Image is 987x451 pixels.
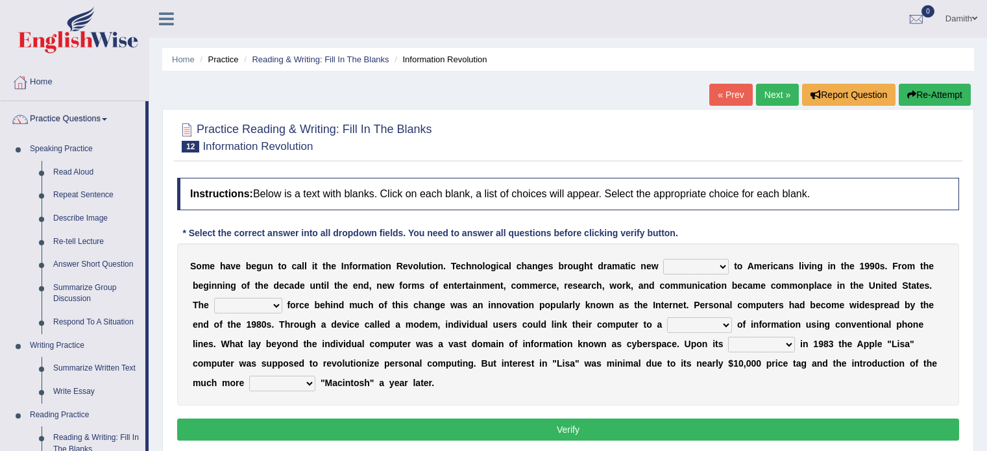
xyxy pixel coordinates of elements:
[217,280,223,291] b: n
[814,280,817,291] b: l
[363,300,368,310] b: c
[705,280,711,291] b: a
[302,261,304,271] b: l
[376,280,382,291] b: n
[251,261,256,271] b: e
[578,280,583,291] b: e
[626,280,631,291] b: k
[384,300,387,310] b: f
[419,280,424,291] b: s
[334,280,337,291] b: t
[331,261,336,271] b: e
[583,280,588,291] b: a
[812,261,818,271] b: n
[692,280,698,291] b: n
[177,178,959,210] h4: Below is a text with blanks. Click on each blank, a list of choices will appear. Select the appro...
[639,280,644,291] b: a
[408,280,411,291] b: r
[279,280,284,291] b: e
[230,280,236,291] b: g
[771,280,776,291] b: c
[241,280,247,291] b: o
[798,280,803,291] b: o
[47,357,145,380] a: Summarize Written Text
[320,300,325,310] b: e
[382,280,387,291] b: e
[341,261,344,271] b: I
[300,280,305,291] b: e
[339,300,345,310] b: d
[737,280,742,291] b: e
[710,280,713,291] b: t
[358,280,364,291] b: n
[830,261,836,271] b: n
[538,280,543,291] b: e
[461,261,466,271] b: c
[579,261,585,271] b: g
[481,280,489,291] b: m
[584,261,590,271] b: h
[844,261,849,271] b: h
[435,280,439,291] b: f
[598,261,603,271] b: d
[748,280,753,291] b: a
[527,261,532,271] b: a
[612,261,620,271] b: m
[753,280,761,291] b: m
[923,261,929,271] b: h
[198,300,204,310] b: h
[358,261,361,271] b: r
[476,280,482,291] b: n
[790,280,798,291] b: m
[349,300,357,310] b: m
[485,261,491,271] b: o
[737,261,743,271] b: o
[841,261,844,271] b: t
[299,300,304,310] b: c
[177,120,432,152] h2: Practice Reading & Writing: Fill In The Blanks
[898,261,901,271] b: r
[716,280,722,291] b: o
[289,280,295,291] b: a
[652,261,659,271] b: w
[343,280,348,291] b: e
[799,261,801,271] b: l
[628,261,631,271] b: i
[827,261,830,271] b: i
[596,280,602,291] b: h
[236,261,241,271] b: e
[197,53,238,66] li: Practice
[315,261,318,271] b: t
[767,261,770,271] b: r
[522,280,530,291] b: m
[256,261,262,271] b: g
[548,261,554,271] b: s
[899,84,971,106] button: Re-Attempt
[196,261,202,271] b: o
[849,261,855,271] b: e
[212,280,217,291] b: n
[281,261,287,271] b: o
[495,280,501,291] b: n
[421,261,427,271] b: u
[504,280,506,291] b: ,
[713,280,716,291] b: i
[804,261,809,271] b: v
[640,261,646,271] b: n
[530,280,537,291] b: m
[622,280,626,291] b: r
[543,280,546,291] b: r
[850,280,853,291] b: t
[321,280,324,291] b: t
[202,261,210,271] b: m
[568,280,573,291] b: e
[756,84,799,106] a: Next »
[369,261,374,271] b: a
[352,261,358,271] b: o
[496,261,499,271] b: i
[801,261,804,271] b: i
[920,280,925,291] b: e
[916,280,920,291] b: t
[297,261,302,271] b: a
[837,280,840,291] b: i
